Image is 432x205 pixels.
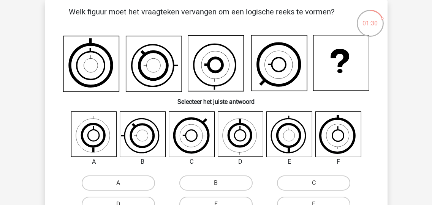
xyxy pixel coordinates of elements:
[277,175,350,191] label: C
[261,157,318,166] div: E
[57,6,347,29] p: Welk figuur moet het vraagteken vervangen om een logische reeks te vormen?
[310,157,367,166] div: F
[114,157,171,166] div: B
[212,157,269,166] div: D
[179,175,253,191] label: B
[57,92,375,105] h6: Selecteer het juiste antwoord
[82,175,155,191] label: A
[356,9,385,28] div: 01:30
[65,157,123,166] div: A
[163,157,220,166] div: C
